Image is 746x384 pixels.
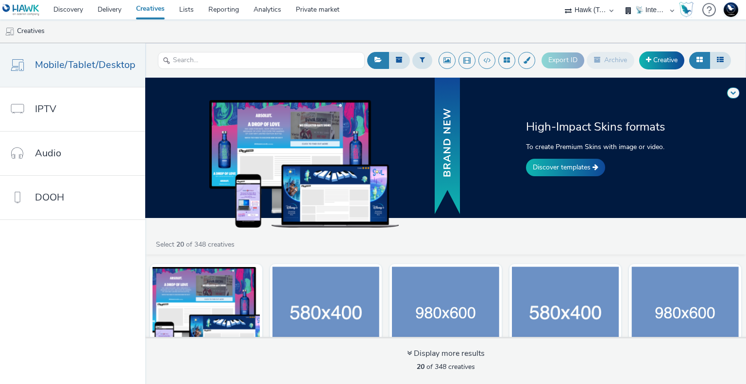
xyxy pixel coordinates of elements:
[155,240,238,249] a: Select of 348 creatives
[35,146,61,160] span: Audio
[272,267,380,361] img: 580-400.jpg visual
[158,52,365,69] input: Search...
[35,190,64,204] span: DOOH
[639,51,684,69] a: Creative
[209,100,399,227] img: example of skins on dekstop, tablet and mobile devices
[679,2,697,17] a: Hawk Academy
[153,267,260,361] img: DesktopSkin - Display - Classic visual
[710,52,731,68] button: Table
[417,362,424,371] strong: 20
[5,27,15,36] img: mobile
[542,52,584,68] button: Export ID
[526,159,605,176] a: Discover templates
[407,348,485,359] div: Display more results
[35,102,56,116] span: IPTV
[689,52,710,68] button: Grid
[679,2,694,17] img: Hawk Academy
[176,240,184,249] strong: 20
[433,76,462,217] img: banner with new text
[631,267,739,361] img: 980-600.jpg visual
[526,119,671,134] h2: High-Impact Skins formats
[35,58,136,72] span: Mobile/Tablet/Desktop
[587,52,634,68] button: Archive
[512,267,619,361] img: 580-400.jpg visual
[392,267,499,361] img: 980-600.jpg visual
[417,362,475,371] span: of 348 creatives
[526,142,671,152] p: To create Premium Skins with image or video.
[724,2,738,17] img: Support Hawk
[2,4,40,16] img: undefined Logo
